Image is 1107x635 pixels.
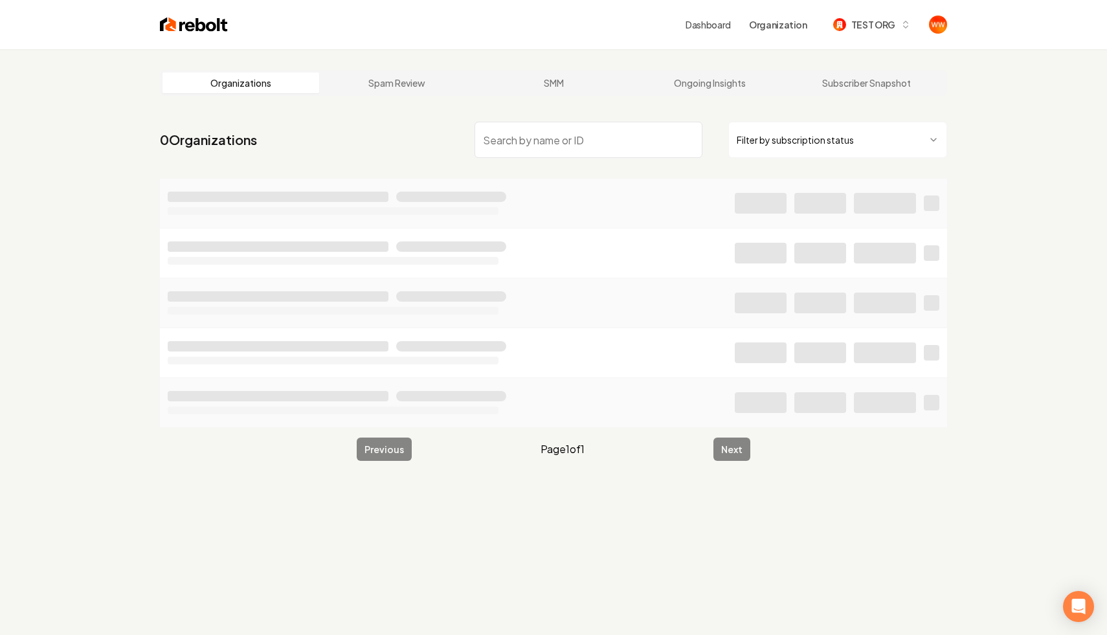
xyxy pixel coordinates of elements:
a: SMM [475,72,632,93]
button: Organization [741,13,815,36]
span: Page 1 of 1 [541,441,585,457]
a: Spam Review [319,72,476,93]
button: Open user button [929,16,947,34]
a: 0Organizations [160,131,257,149]
a: Ongoing Insights [632,72,788,93]
img: TEST ORG [833,18,846,31]
img: Will Wallace [929,16,947,34]
img: Rebolt Logo [160,16,228,34]
div: Open Intercom Messenger [1063,591,1094,622]
a: Dashboard [686,18,731,31]
input: Search by name or ID [475,122,702,158]
a: Subscriber Snapshot [788,72,945,93]
a: Organizations [162,72,319,93]
span: TEST ORG [851,18,895,32]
